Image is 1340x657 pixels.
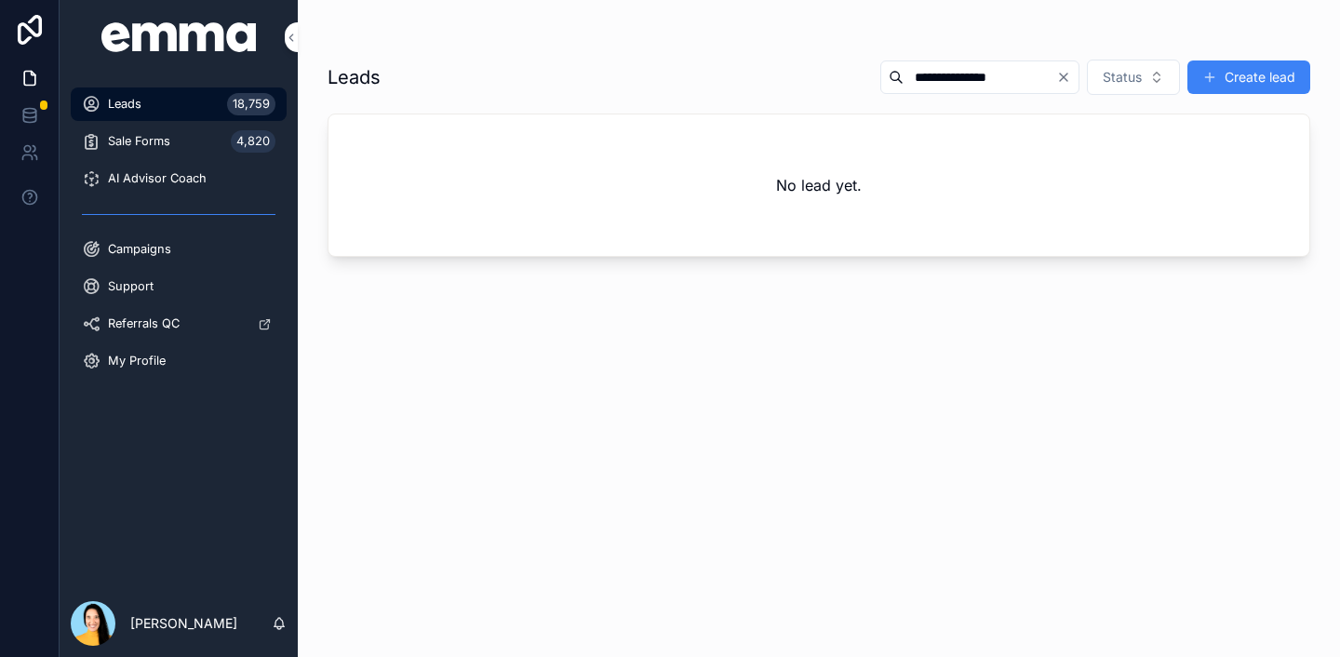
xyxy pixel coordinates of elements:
[71,307,287,341] a: Referrals QC
[71,233,287,266] a: Campaigns
[60,74,298,402] div: scrollable content
[71,270,287,303] a: Support
[71,125,287,158] a: Sale Forms4,820
[1087,60,1180,95] button: Select Button
[108,315,180,331] span: Referrals QC
[1103,68,1142,87] span: Status
[1056,70,1079,85] button: Clear
[328,64,381,90] h1: Leads
[1187,60,1310,94] button: Create lead
[108,353,166,369] span: My Profile
[101,22,257,52] img: App logo
[776,174,862,196] h2: No lead yet.
[71,162,287,195] a: AI Advisor Coach
[71,344,287,378] a: My Profile
[108,133,170,149] span: Sale Forms
[108,170,207,186] span: AI Advisor Coach
[108,278,154,294] span: Support
[108,241,171,257] span: Campaigns
[71,87,287,121] a: Leads18,759
[130,614,237,633] p: [PERSON_NAME]
[227,93,275,115] div: 18,759
[231,130,275,153] div: 4,820
[108,96,141,112] span: Leads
